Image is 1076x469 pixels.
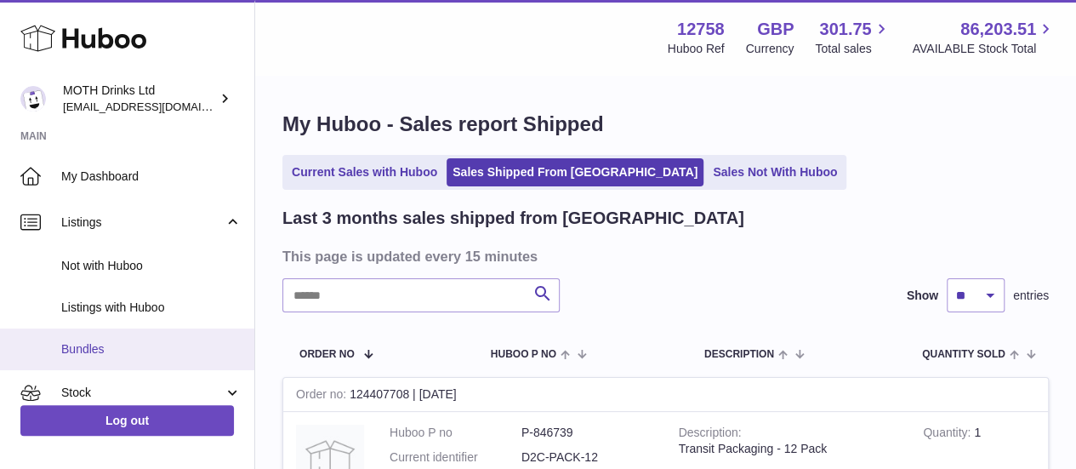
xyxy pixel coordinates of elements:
span: entries [1013,288,1049,304]
span: AVAILABLE Stock Total [912,41,1056,57]
strong: Order no [296,387,350,405]
dt: Current identifier [390,449,521,466]
span: Huboo P no [491,349,556,360]
span: [EMAIL_ADDRESS][DOMAIN_NAME] [63,100,250,113]
span: Bundles [61,341,242,357]
span: Description [704,349,774,360]
label: Show [907,288,938,304]
strong: Description [679,426,742,443]
h1: My Huboo - Sales report Shipped [282,111,1049,138]
span: Not with Huboo [61,258,242,274]
span: Total sales [815,41,891,57]
a: Sales Not With Huboo [707,158,843,186]
span: Order No [299,349,355,360]
strong: GBP [757,18,794,41]
dt: Huboo P no [390,425,521,441]
img: orders@mothdrinks.com [20,86,46,112]
div: 124407708 | [DATE] [283,378,1048,412]
a: 301.75 Total sales [815,18,891,57]
span: Quantity Sold [922,349,1005,360]
dd: D2C-PACK-12 [521,449,653,466]
span: 301.75 [819,18,871,41]
span: Listings with Huboo [61,300,242,316]
div: Transit Packaging - 12 Pack [679,441,898,457]
span: My Dashboard [61,169,242,185]
div: Huboo Ref [668,41,725,57]
span: Stock [61,385,224,401]
dd: P-846739 [521,425,653,441]
h3: This page is updated every 15 minutes [282,247,1045,266]
span: 86,203.51 [960,18,1036,41]
div: Currency [746,41,794,57]
span: Listings [61,214,224,231]
a: Log out [20,405,234,436]
a: Sales Shipped From [GEOGRAPHIC_DATA] [447,158,703,186]
a: Current Sales with Huboo [286,158,443,186]
div: MOTH Drinks Ltd [63,83,216,115]
a: 86,203.51 AVAILABLE Stock Total [912,18,1056,57]
strong: 12758 [677,18,725,41]
strong: Quantity [923,426,974,443]
h2: Last 3 months sales shipped from [GEOGRAPHIC_DATA] [282,207,744,230]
